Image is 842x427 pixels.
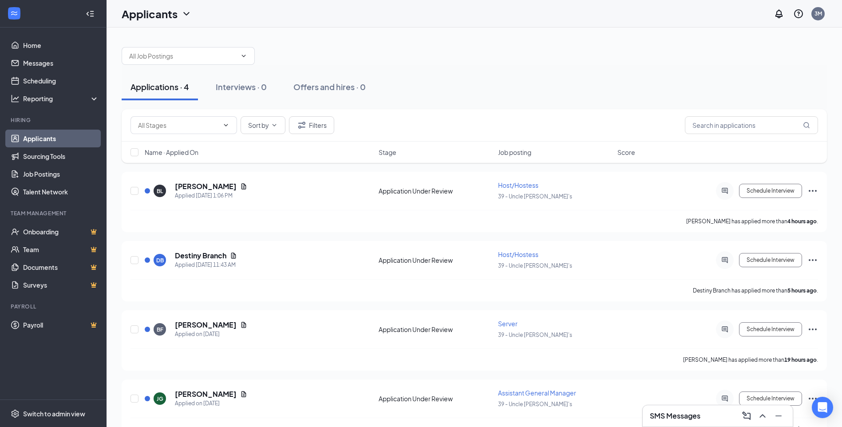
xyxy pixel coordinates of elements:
svg: ChevronUp [757,411,768,421]
div: 3M [814,10,822,17]
div: Applied on [DATE] [175,399,247,408]
span: 39 - Uncle [PERSON_NAME]'s [498,193,572,200]
div: Application Under Review [379,325,493,334]
a: PayrollCrown [23,316,99,334]
svg: Document [230,252,237,259]
button: Schedule Interview [739,253,802,267]
svg: ActiveChat [719,257,730,264]
a: Scheduling [23,72,99,90]
div: Application Under Review [379,186,493,195]
div: JG [157,395,163,403]
svg: Analysis [11,94,20,103]
svg: ComposeMessage [741,411,752,421]
button: Schedule Interview [739,184,802,198]
h5: Destiny Branch [175,251,226,261]
svg: Ellipses [807,393,818,404]
div: Applied on [DATE] [175,330,247,339]
svg: WorkstreamLogo [10,9,19,18]
div: BL [157,187,163,195]
p: [PERSON_NAME] has applied more than . [683,356,818,364]
svg: ChevronDown [271,122,278,129]
div: Application Under Review [379,394,493,403]
button: ComposeMessage [739,409,754,423]
b: 4 hours ago [787,218,817,225]
div: Applied [DATE] 11:43 AM [175,261,237,269]
button: Minimize [771,409,786,423]
span: Host/Hostess [498,250,538,258]
a: OnboardingCrown [23,223,99,241]
svg: ActiveChat [719,395,730,402]
span: Stage [379,148,396,157]
div: Reporting [23,94,99,103]
span: Server [498,320,518,328]
h1: Applicants [122,6,178,21]
svg: MagnifyingGlass [803,122,810,129]
input: All Stages [138,120,219,130]
a: Sourcing Tools [23,147,99,165]
div: Applications · 4 [130,81,189,92]
svg: Settings [11,409,20,418]
div: Open Intercom Messenger [812,397,833,418]
b: 5 hours ago [787,287,817,294]
span: Assistant General Manager [498,389,576,397]
svg: Ellipses [807,324,818,335]
div: DB [156,257,164,264]
span: Job posting [498,148,531,157]
span: 39 - Uncle [PERSON_NAME]'s [498,401,572,407]
button: Filter Filters [289,116,334,134]
a: Job Postings [23,165,99,183]
svg: QuestionInfo [793,8,804,19]
svg: ActiveChat [719,187,730,194]
svg: Document [240,391,247,398]
a: Talent Network [23,183,99,201]
span: Sort by [248,122,269,128]
h5: [PERSON_NAME] [175,389,237,399]
input: Search in applications [685,116,818,134]
a: SurveysCrown [23,276,99,294]
svg: Ellipses [807,255,818,265]
p: [PERSON_NAME] has applied more than . [686,217,818,225]
svg: ChevronDown [181,8,192,19]
button: Schedule Interview [739,391,802,406]
a: Messages [23,54,99,72]
a: Home [23,36,99,54]
a: Applicants [23,130,99,147]
svg: Collapse [86,9,95,18]
h5: [PERSON_NAME] [175,320,237,330]
span: Score [617,148,635,157]
a: TeamCrown [23,241,99,258]
button: Sort byChevronDown [241,116,285,134]
svg: ChevronDown [222,122,229,129]
div: Switch to admin view [23,409,85,418]
svg: Filter [296,120,307,130]
div: Payroll [11,303,97,310]
span: Host/Hostess [498,181,538,189]
span: Name · Applied On [145,148,198,157]
div: Applied [DATE] 1:06 PM [175,191,247,200]
h5: [PERSON_NAME] [175,182,237,191]
p: Destiny Branch has applied more than . [693,287,818,294]
svg: Ellipses [807,186,818,196]
span: 39 - Uncle [PERSON_NAME]'s [498,332,572,338]
button: ChevronUp [755,409,770,423]
input: All Job Postings [129,51,237,61]
h3: SMS Messages [650,411,700,421]
span: 39 - Uncle [PERSON_NAME]'s [498,262,572,269]
div: Offers and hires · 0 [293,81,366,92]
div: Hiring [11,116,97,124]
svg: ChevronDown [240,52,247,59]
svg: Document [240,321,247,328]
svg: Minimize [773,411,784,421]
div: Interviews · 0 [216,81,267,92]
div: Team Management [11,210,97,217]
a: DocumentsCrown [23,258,99,276]
div: BF [157,326,163,333]
b: 19 hours ago [784,356,817,363]
svg: Document [240,183,247,190]
button: Schedule Interview [739,322,802,336]
svg: ActiveChat [719,326,730,333]
div: Application Under Review [379,256,493,265]
svg: Notifications [774,8,784,19]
